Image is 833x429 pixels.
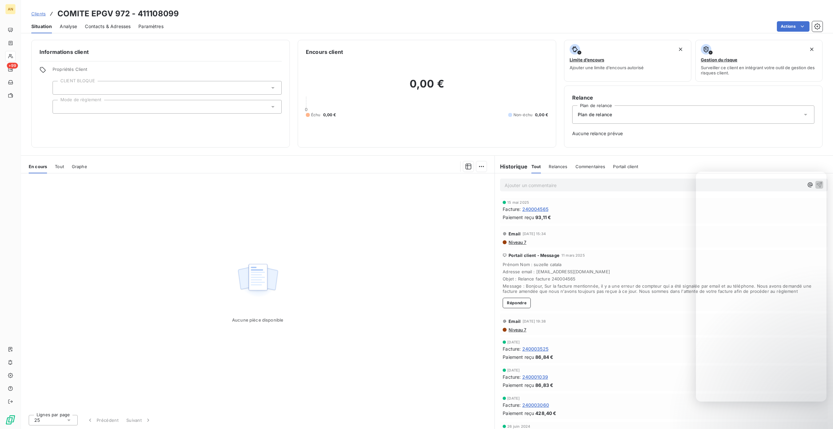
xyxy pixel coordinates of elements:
[535,382,553,389] span: 86,83 €
[503,410,534,417] span: Paiement reçu
[53,67,282,76] span: Propriétés Client
[535,214,551,221] span: 93,11 €
[531,164,541,169] span: Tout
[509,231,521,236] span: Email
[503,206,521,213] span: Facture :
[503,382,534,389] span: Paiement reçu
[695,40,823,82] button: Gestion du risqueSurveiller ce client en intégrant votre outil de gestion des risques client.
[237,260,279,301] img: Empty state
[311,112,321,118] span: Échu
[503,354,534,360] span: Paiement reçu
[503,214,534,221] span: Paiement reçu
[503,402,521,408] span: Facture :
[503,298,531,308] button: Répondre
[535,354,553,360] span: 86,84 €
[306,48,343,56] h6: Encours client
[83,413,122,427] button: Précédent
[508,240,526,245] span: Niveau 7
[503,283,825,294] span: Message : Bonjour, Sur la facture mentionnée, il y a une erreur de compteur qui a été signalée pa...
[34,417,40,423] span: 25
[696,172,826,402] iframe: Intercom live chat
[503,262,825,267] span: Prénom Nom : suzelle catala
[701,57,737,62] span: Gestion du risque
[138,23,164,30] span: Paramètres
[31,23,52,30] span: Situation
[29,164,47,169] span: En cours
[305,107,307,112] span: 0
[613,164,638,169] span: Portail client
[578,111,612,118] span: Plan de relance
[523,319,546,323] span: [DATE] 19:38
[535,410,556,417] span: 428,40 €
[58,104,63,110] input: Ajouter une valeur
[503,345,521,352] span: Facture :
[572,94,814,102] h6: Relance
[31,10,46,17] a: Clients
[507,340,520,344] span: [DATE]
[7,63,18,69] span: +99
[507,200,529,204] span: 15 mai 2025
[72,164,87,169] span: Graphe
[509,319,521,324] span: Email
[85,23,131,30] span: Contacts & Adresses
[508,327,526,332] span: Niveau 7
[509,253,559,258] span: Portail client - Message
[572,130,814,137] span: Aucune relance prévue
[306,77,548,97] h2: 0,00 €
[31,11,46,16] span: Clients
[5,4,16,14] div: AN
[535,112,548,118] span: 0,00 €
[777,21,809,32] button: Actions
[39,48,282,56] h6: Informations client
[507,424,530,428] span: 26 juin 2024
[5,415,16,425] img: Logo LeanPay
[513,112,532,118] span: Non-échu
[701,65,817,75] span: Surveiller ce client en intégrant votre outil de gestion des risques client.
[57,8,179,20] h3: COMITE EPGV 972 - 411108099
[507,368,520,372] span: [DATE]
[522,345,548,352] span: 240003525
[122,413,155,427] button: Suivant
[495,163,527,170] h6: Historique
[549,164,567,169] span: Relances
[570,57,604,62] span: Limite d’encours
[503,373,521,380] span: Facture :
[323,112,336,118] span: 0,00 €
[811,407,826,422] iframe: Intercom live chat
[55,164,64,169] span: Tout
[60,23,77,30] span: Analyse
[523,232,546,236] span: [DATE] 15:34
[522,402,549,408] span: 240003060
[507,396,520,400] span: [DATE]
[561,253,585,257] span: 11 mars 2025
[570,65,644,70] span: Ajouter une limite d’encours autorisé
[503,269,825,274] span: Adresse email : [EMAIL_ADDRESS][DOMAIN_NAME]
[503,276,825,281] span: Objet : Relance facture 240004565
[522,206,548,213] span: 240004565
[522,373,548,380] span: 240001039
[58,85,63,91] input: Ajouter une valeur
[575,164,605,169] span: Commentaires
[564,40,691,82] button: Limite d’encoursAjouter une limite d’encours autorisé
[232,317,283,323] span: Aucune pièce disponible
